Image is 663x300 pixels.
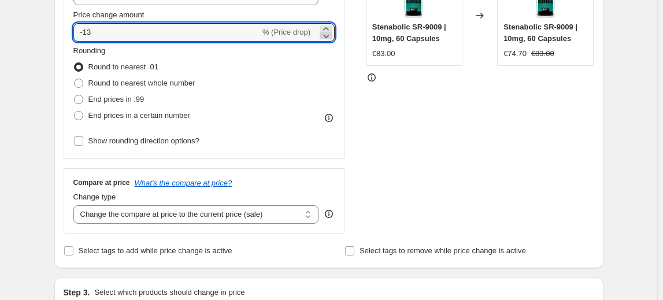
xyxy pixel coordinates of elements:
[135,179,232,187] button: What's the compare at price?
[79,246,232,255] span: Select tags to add while price change is active
[229,272,420,282] span: "[DATE] г., 04:59:05 ч. Price [MEDICAL_DATA]" has completed!
[372,23,446,43] span: Stenabolic SR-9009 | 10mg, 60 Capsules
[73,23,260,42] input: -15
[88,62,158,71] span: Round to nearest .01
[88,111,190,120] span: End prices in a certain number
[64,287,90,298] h2: Step 3.
[73,192,116,201] span: Change type
[503,23,577,43] span: Stenabolic SR-9009 | 10mg, 60 Capsules
[262,28,310,36] span: % (Price drop)
[323,208,335,220] div: help
[88,79,195,87] span: Round to nearest whole number
[531,48,554,60] strike: €83.00
[88,136,199,145] span: Show rounding direction options?
[503,48,527,60] div: €74.70
[73,46,106,55] span: Rounding
[73,178,130,187] h3: Compare at price
[372,48,395,60] div: €83.00
[94,287,245,298] p: Select which products should change in price
[88,95,145,103] span: End prices in .99
[73,10,145,19] span: Price change amount
[360,246,526,255] span: Select tags to remove while price change is active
